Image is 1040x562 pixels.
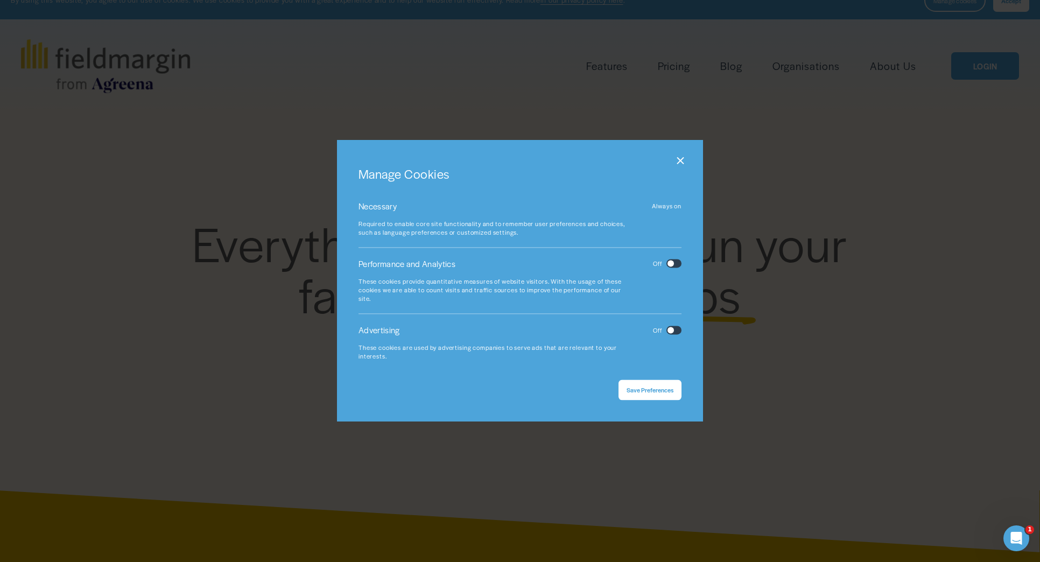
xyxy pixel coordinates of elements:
p: Off [653,259,662,268]
span: Manage Cookies [359,165,449,182]
span: 1 [1025,525,1034,534]
iframe: Intercom live chat [1003,525,1029,551]
span: These cookies provide quantitative measures of website visitors. With the usage of these cookies ... [359,277,622,303]
button: Save Preferences [619,380,681,401]
span: Necessary [359,200,397,212]
span: Save Preferences [627,386,673,395]
span: Required to enable core site functionality and to remember user preferences and choices, such as ... [359,219,625,236]
button: Close [669,151,692,172]
span: Advertising [359,324,400,335]
span: These cookies are used by advertising companies to serve ads that are relevant to your interests. [359,343,617,361]
p: Always on [652,202,681,210]
span: Performance and Analytics [359,258,455,269]
p: Off [653,326,662,334]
